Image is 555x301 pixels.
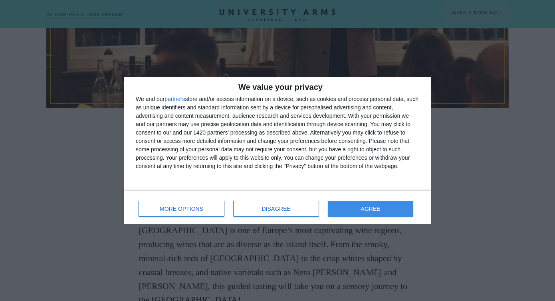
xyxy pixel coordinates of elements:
[124,77,431,224] div: qc-cmp2-ui
[165,96,185,102] button: partners
[136,83,419,91] h2: We value your privacy
[160,206,203,212] span: MORE OPTIONS
[328,201,413,217] button: AGREE
[139,201,224,217] button: MORE OPTIONS
[361,206,381,212] span: AGREE
[136,95,419,170] div: We and our store and/or access information on a device, such as cookies and process personal data...
[233,201,319,217] button: DISAGREE
[262,206,291,212] span: DISAGREE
